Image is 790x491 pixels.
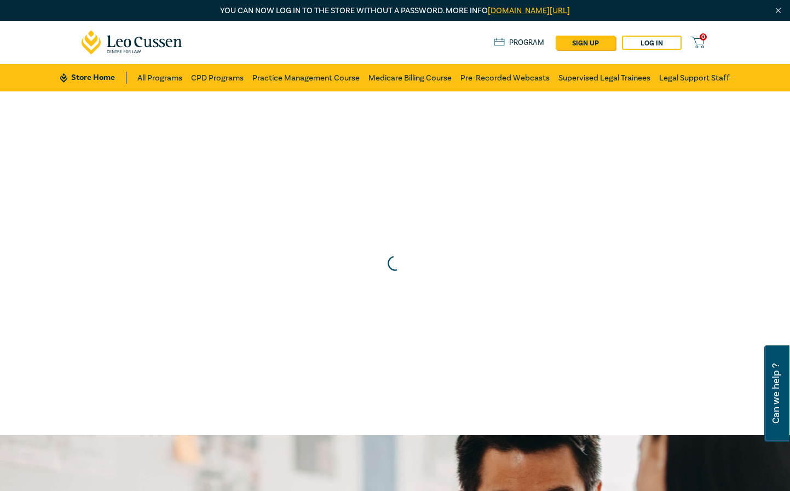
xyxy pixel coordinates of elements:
[700,33,707,41] span: 0
[774,6,783,15] img: Close
[368,64,452,91] a: Medicare Billing Course
[771,352,781,435] span: Can we help ?
[622,36,682,50] a: Log in
[494,37,545,49] a: Program
[252,64,360,91] a: Practice Management Course
[460,64,550,91] a: Pre-Recorded Webcasts
[60,72,126,84] a: Store Home
[191,64,244,91] a: CPD Programs
[556,36,615,50] a: sign up
[659,64,730,91] a: Legal Support Staff
[488,5,570,16] a: [DOMAIN_NAME][URL]
[558,64,650,91] a: Supervised Legal Trainees
[137,64,182,91] a: All Programs
[82,5,709,17] p: You can now log in to the store without a password. More info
